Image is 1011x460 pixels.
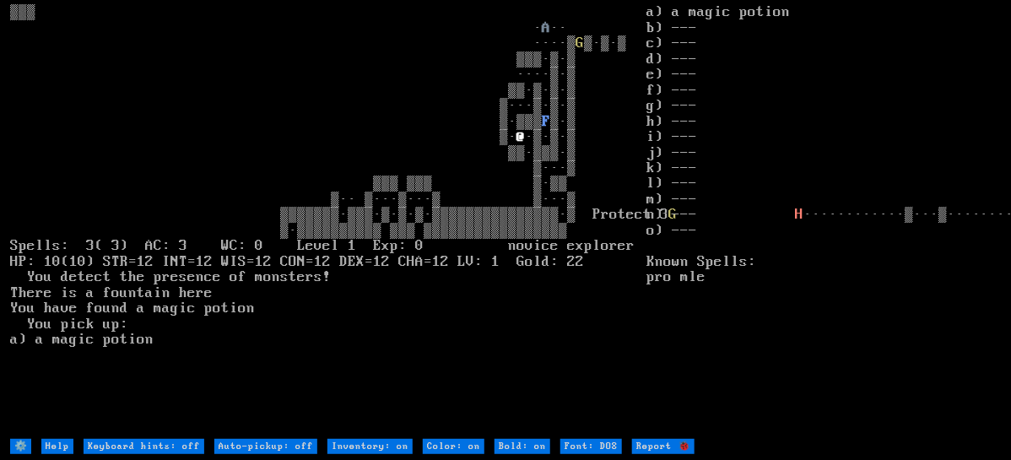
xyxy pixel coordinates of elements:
[576,35,584,51] font: G
[495,439,550,454] input: Bold: on
[10,4,647,436] larn: ▒▒▒ · ·· ····▒ ▒·▒·▒ ▒▒▒·▒·▒ ····▒·▒ ▒▒·▒·▒·▒ ▒···▒·▒·▒ ▒·▒▒▒ ▒·▒ ▒· ·▒·▒·▒ ▒▒·▒▒▒·▒ ▒···▒ ▒▒▒ ▒▒...
[647,4,1001,436] stats: a) a magic potion b) --- c) --- d) --- e) --- f) --- g) --- h) --- i) --- j) --- k) --- l) --- m)...
[542,19,550,36] font: A
[84,439,204,454] input: Keyboard hints: off
[542,113,550,130] font: F
[632,439,695,454] input: Report 🐞
[516,128,525,145] font: @
[560,439,622,454] input: Font: DOS
[10,439,31,454] input: ⚙️
[327,439,413,454] input: Inventory: on
[423,439,484,454] input: Color: on
[214,439,317,454] input: Auto-pickup: off
[41,439,73,454] input: Help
